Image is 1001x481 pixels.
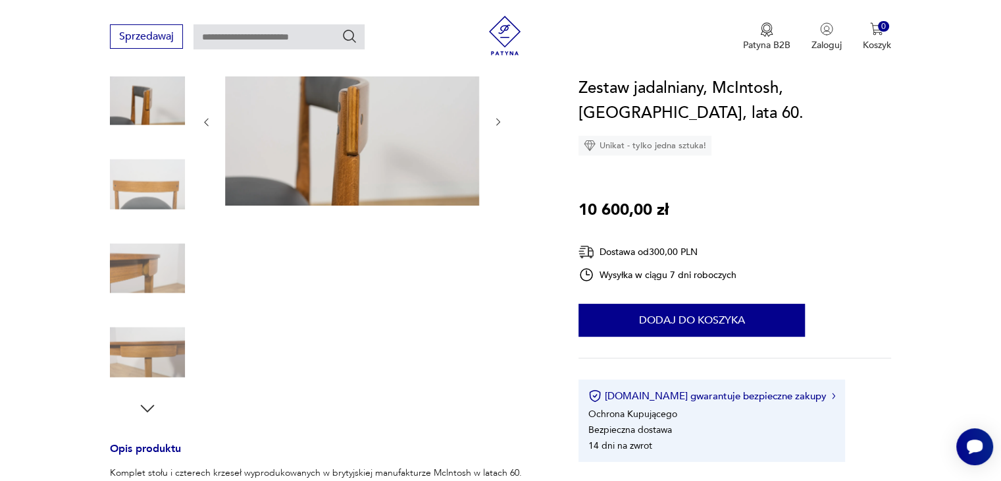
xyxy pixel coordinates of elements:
[811,39,842,51] p: Zaloguj
[743,22,790,51] button: Patyna B2B
[110,445,547,467] h3: Opis produktu
[760,22,773,37] img: Ikona medalu
[743,39,790,51] p: Patyna B2B
[743,22,790,51] a: Ikona medaluPatyna B2B
[578,244,736,260] div: Dostawa od 300,00 PLN
[584,140,596,152] img: Ikona diamentu
[811,22,842,51] button: Zaloguj
[110,63,185,138] img: Zdjęcie produktu Zestaw jadalniany, McIntosh, Wielka Brytania, lata 60.
[956,428,993,465] iframe: Smartsupp widget button
[588,408,677,420] li: Ochrona Kupującego
[878,21,889,32] div: 0
[110,231,185,306] img: Zdjęcie produktu Zestaw jadalniany, McIntosh, Wielka Brytania, lata 60.
[485,16,525,55] img: Patyna - sklep z meblami i dekoracjami vintage
[588,424,672,436] li: Bezpieczna dostawa
[863,22,891,51] button: 0Koszyk
[832,393,836,399] img: Ikona strzałki w prawo
[110,147,185,222] img: Zdjęcie produktu Zestaw jadalniany, McIntosh, Wielka Brytania, lata 60.
[110,315,185,390] img: Zdjęcie produktu Zestaw jadalniany, McIntosh, Wielka Brytania, lata 60.
[863,39,891,51] p: Koszyk
[578,76,891,126] h1: Zestaw jadalniany, McIntosh, [GEOGRAPHIC_DATA], lata 60.
[578,304,805,337] button: Dodaj do koszyka
[588,389,835,403] button: [DOMAIN_NAME] gwarantuje bezpieczne zakupy
[225,36,479,206] img: Zdjęcie produktu Zestaw jadalniany, McIntosh, Wielka Brytania, lata 60.
[578,244,594,260] img: Ikona dostawy
[820,22,833,36] img: Ikonka użytkownika
[110,24,183,49] button: Sprzedawaj
[588,389,602,403] img: Ikona certyfikatu
[110,33,183,42] a: Sprzedawaj
[578,267,736,283] div: Wysyłka w ciągu 7 dni roboczych
[588,439,652,452] li: 14 dni na zwrot
[342,28,357,44] button: Szukaj
[578,198,669,223] p: 10 600,00 zł
[578,136,711,156] div: Unikat - tylko jedna sztuka!
[870,22,883,36] img: Ikona koszyka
